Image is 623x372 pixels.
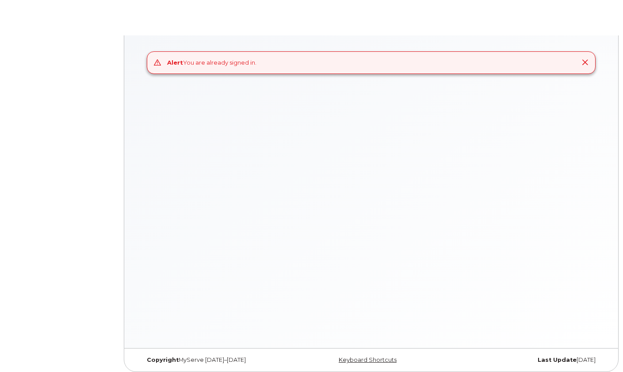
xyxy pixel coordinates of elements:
[147,356,179,363] strong: Copyright
[448,356,602,364] div: [DATE]
[538,356,577,363] strong: Last Update
[167,58,256,67] div: You are already signed in.
[140,356,294,364] div: MyServe [DATE]–[DATE]
[339,356,397,363] a: Keyboard Shortcuts
[167,59,183,66] strong: Alert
